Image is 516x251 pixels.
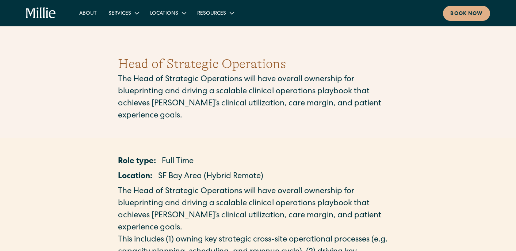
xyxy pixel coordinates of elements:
h1: Head of Strategic Operations [118,54,398,74]
p: Location: [118,171,152,183]
p: Role type: [118,156,156,168]
a: About [73,7,103,19]
div: Resources [191,7,239,19]
div: Services [108,10,131,18]
div: Locations [150,10,178,18]
div: Services [103,7,144,19]
div: Book now [450,10,483,18]
p: SF Bay Area (Hybrid Remote) [158,171,263,183]
div: Locations [144,7,191,19]
a: Book now [443,6,490,21]
div: Resources [197,10,226,18]
p: Full Time [162,156,194,168]
p: The Head of Strategic Operations will have overall ownership for blueprinting and driving a scala... [118,186,398,234]
p: The Head of Strategic Operations will have overall ownership for blueprinting and driving a scala... [118,74,398,122]
a: home [26,7,56,19]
